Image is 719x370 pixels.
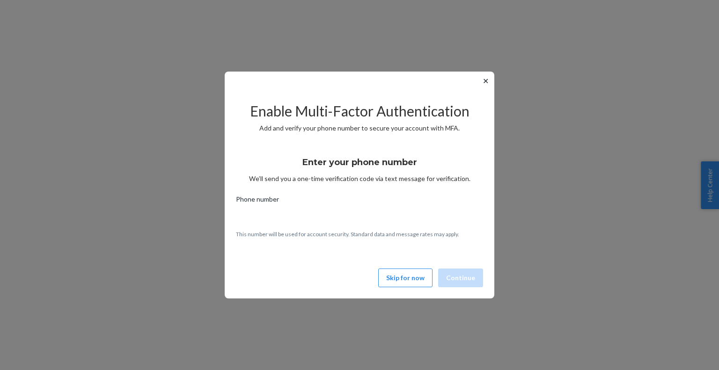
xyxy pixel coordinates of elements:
[481,75,491,87] button: ✕
[236,195,279,208] span: Phone number
[236,230,483,238] p: This number will be used for account security. Standard data and message rates may apply.
[302,156,417,168] h3: Enter your phone number
[236,123,483,133] p: Add and verify your phone number to secure your account with MFA.
[378,268,433,287] button: Skip for now
[236,149,483,183] div: We’ll send you a one-time verification code via text message for verification.
[236,103,483,119] h2: Enable Multi-Factor Authentication
[438,268,483,287] button: Continue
